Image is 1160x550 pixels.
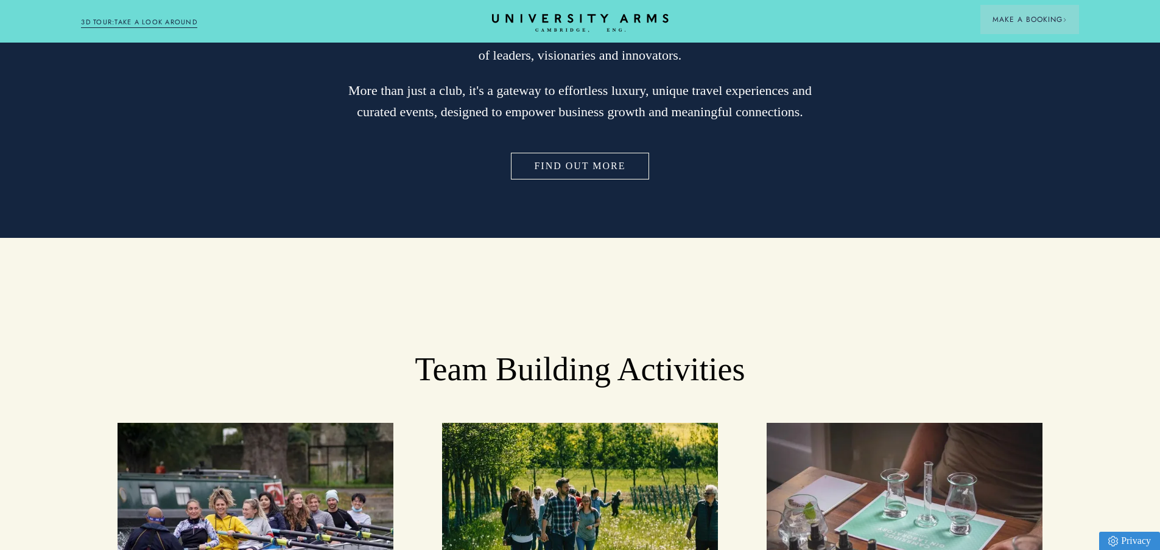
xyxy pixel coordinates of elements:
[492,14,669,33] a: Home
[508,150,651,182] a: FIND OUT MORE
[336,80,823,122] p: More than just a club, it's a gateway to effortless luxury, unique travel experiences and curated...
[1099,532,1160,550] a: Privacy
[1108,536,1118,546] img: Privacy
[980,5,1079,34] button: Make a BookingArrow icon
[993,14,1067,25] span: Make a Booking
[336,23,823,65] p: The Collegium Club is our way to further support Cambridge's ever-growing community of leaders, v...
[1063,18,1067,22] img: Arrow icon
[97,350,1063,390] h2: Team Building Activities
[81,17,197,28] a: 3D TOUR:TAKE A LOOK AROUND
